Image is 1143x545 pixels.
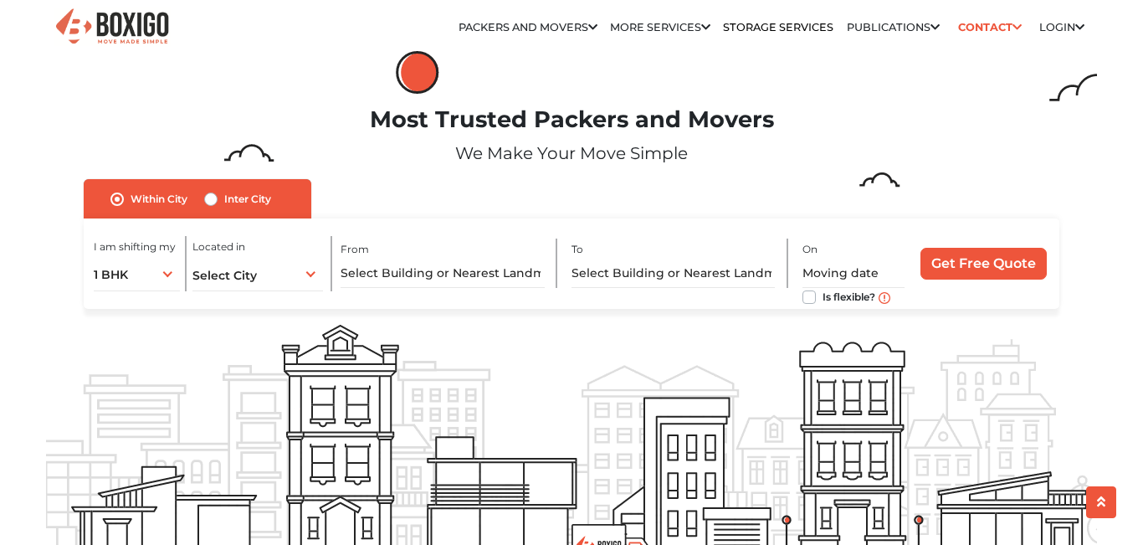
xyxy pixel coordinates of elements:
input: Get Free Quote [920,248,1047,280]
label: From [341,242,369,257]
label: Is flexible? [823,287,875,305]
img: Boxigo [54,7,171,48]
input: Select Building or Nearest Landmark [571,259,775,288]
a: Storage Services [723,21,833,33]
span: Select City [192,268,257,283]
a: Packers and Movers [459,21,597,33]
span: 1 BHK [94,267,128,282]
label: Located in [192,239,245,255]
button: scroll up [1086,486,1116,518]
a: Publications [847,21,940,33]
a: More services [610,21,710,33]
label: I am shifting my [94,239,176,255]
a: Login [1039,21,1084,33]
p: We Make Your Move Simple [46,141,1098,166]
input: Moving date [802,259,905,288]
a: Contact [952,14,1027,40]
label: Inter City [224,189,271,209]
label: To [571,242,583,257]
img: move_date_info [879,292,890,304]
label: Within City [131,189,187,209]
h1: Most Trusted Packers and Movers [46,106,1098,134]
input: Select Building or Nearest Landmark [341,259,544,288]
label: On [802,242,818,257]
